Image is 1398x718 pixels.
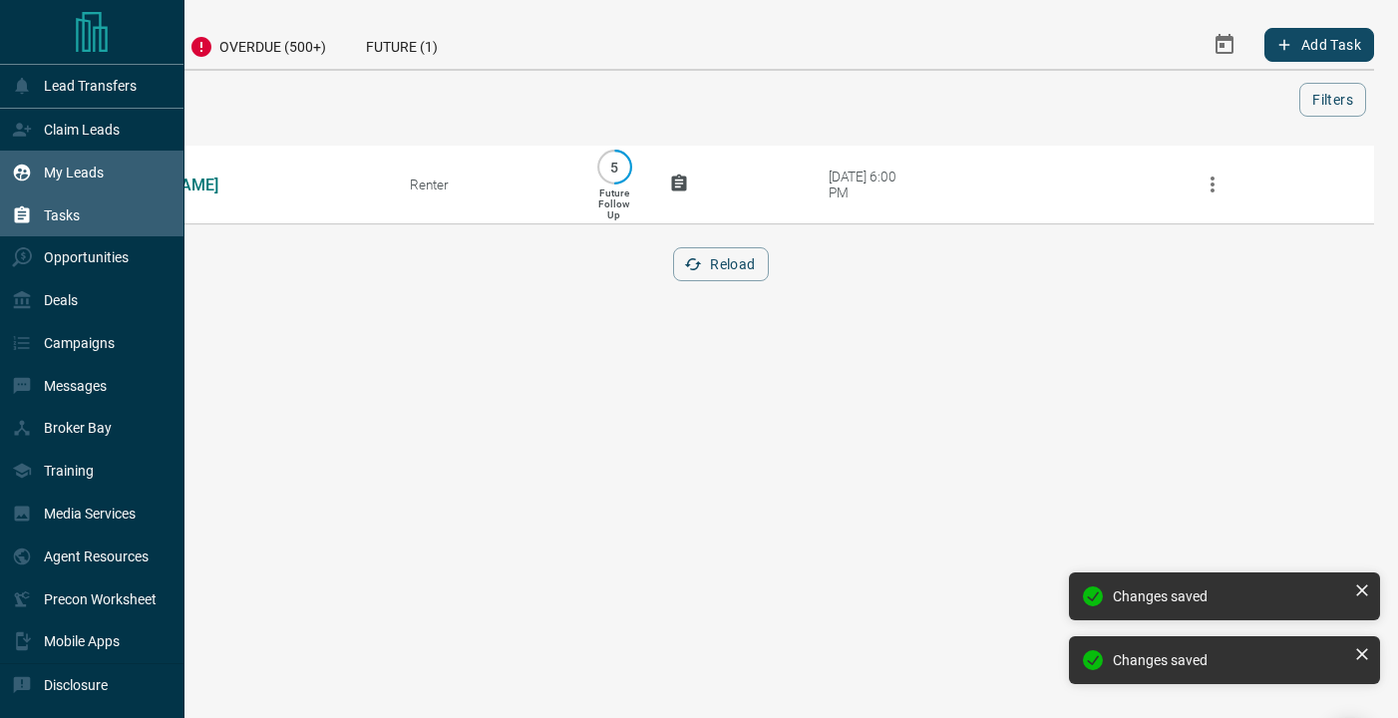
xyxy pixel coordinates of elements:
div: Renter [410,177,559,192]
p: 5 [607,160,622,175]
p: Future Follow Up [598,187,629,220]
div: Changes saved [1113,652,1346,668]
button: Reload [673,247,768,281]
div: Overdue (500+) [170,20,346,69]
button: Add Task [1264,28,1374,62]
div: Future (1) [346,20,458,69]
div: Changes saved [1113,588,1346,604]
button: Filters [1299,83,1366,117]
button: Select Date Range [1201,21,1248,69]
div: [DATE] 6:00 PM [829,169,913,200]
